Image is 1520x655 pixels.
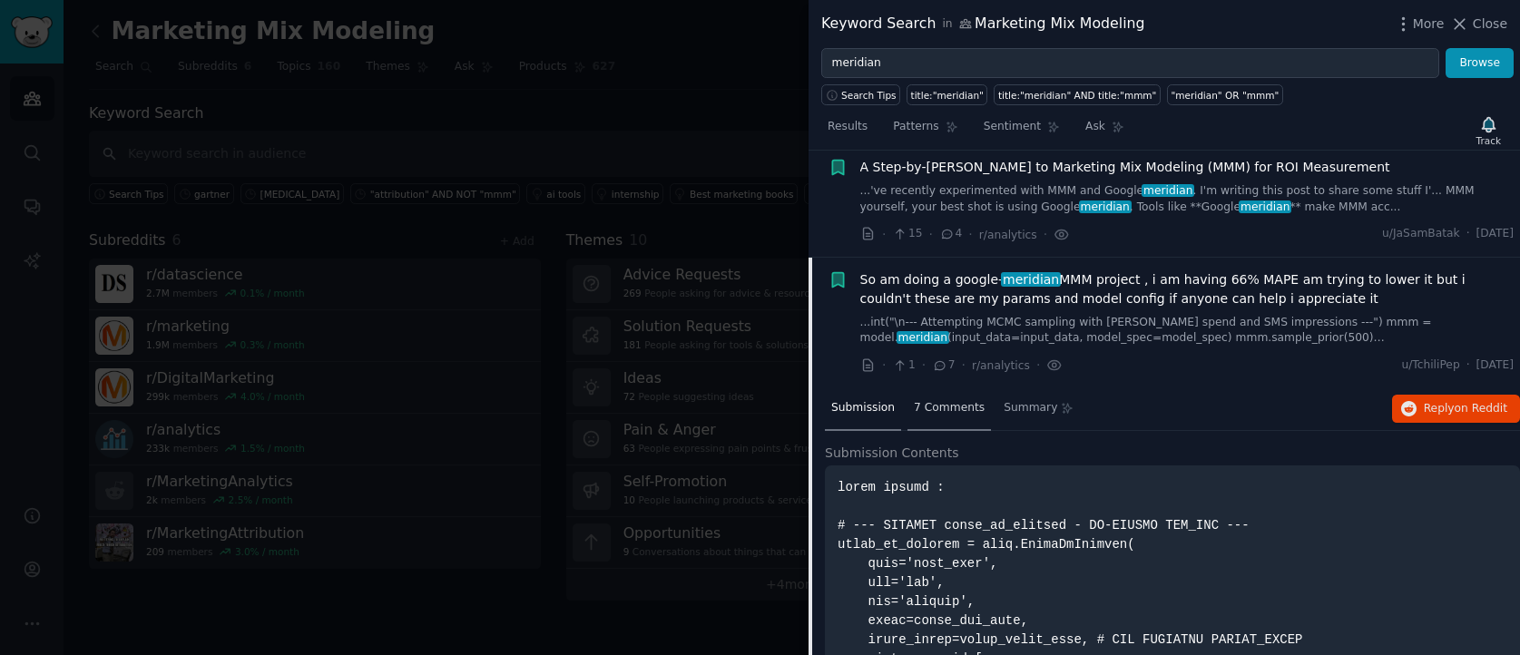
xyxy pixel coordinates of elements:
span: So am doing a google- MMM project , i am having 66% MAPE am trying to lower it but i couldn't the... [860,270,1515,308]
span: Summary [1004,400,1057,416]
div: "meridian" OR "mmm" [1171,89,1279,102]
span: u/TchiliPep [1401,357,1459,374]
span: Search Tips [841,89,897,102]
a: Ask [1079,112,1131,150]
a: title:"meridian" [907,84,987,105]
span: Reply [1424,401,1507,417]
span: meridian [1239,200,1291,213]
button: Replyon Reddit [1392,395,1520,424]
a: "meridian" OR "mmm" [1167,84,1283,105]
span: · [1036,356,1040,375]
span: Sentiment [984,119,1041,135]
span: 15 [892,226,922,242]
span: · [882,356,886,375]
span: 1 [892,357,915,374]
a: Results [821,112,874,150]
span: Close [1473,15,1507,34]
span: More [1413,15,1445,34]
span: Results [828,119,868,135]
span: · [929,225,933,244]
span: 7 [932,357,955,374]
span: · [968,225,972,244]
span: r/analytics [979,229,1037,241]
span: on Reddit [1455,402,1507,415]
span: · [1466,357,1470,374]
span: [DATE] [1476,357,1514,374]
span: · [962,356,966,375]
span: Submission [831,400,895,416]
a: title:"meridian" AND title:"mmm" [994,84,1161,105]
span: [DATE] [1476,226,1514,242]
span: meridian [1142,184,1194,197]
button: Track [1470,112,1507,150]
button: Browse [1446,48,1514,79]
div: Keyword Search Marketing Mix Modeling [821,13,1145,35]
span: · [1044,225,1047,244]
span: 4 [939,226,962,242]
div: Track [1476,134,1501,147]
span: meridian [897,331,949,344]
button: Close [1450,15,1507,34]
span: meridian [1079,200,1132,213]
span: 7 Comments [914,400,985,416]
div: title:"meridian" AND title:"mmm" [998,89,1157,102]
span: meridian [1001,272,1061,287]
button: Search Tips [821,84,900,105]
span: · [1466,226,1470,242]
a: Sentiment [977,112,1066,150]
span: in [942,16,952,33]
a: So am doing a google-meridianMMM project , i am having 66% MAPE am trying to lower it but i could... [860,270,1515,308]
span: Submission Contents [825,444,959,463]
span: · [882,225,886,244]
span: u/JaSamBatak [1382,226,1460,242]
a: ...'ve recently experimented with MMM and Googlemeridian. I'm writing this post to share some stu... [860,183,1515,215]
span: r/analytics [972,359,1030,372]
span: · [922,356,926,375]
div: title:"meridian" [911,89,984,102]
button: More [1394,15,1445,34]
a: Patterns [887,112,964,150]
span: Patterns [893,119,938,135]
a: A Step-by-[PERSON_NAME] to Marketing Mix Modeling (MMM) for ROI Measurement [860,158,1390,177]
a: ...int("\n--- Attempting MCMC sampling with [PERSON_NAME] spend and SMS impressions ---") mmm = m... [860,315,1515,347]
input: Try a keyword related to your business [821,48,1439,79]
span: Ask [1085,119,1105,135]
